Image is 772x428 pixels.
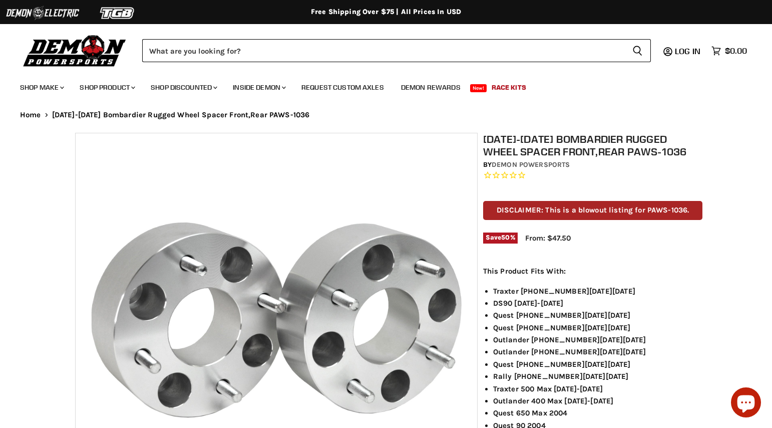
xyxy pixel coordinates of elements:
[483,170,703,181] span: Rated 0.0 out of 5 stars 0 reviews
[493,358,703,370] li: Quest [PHONE_NUMBER][DATE][DATE]
[525,234,571,243] span: From: $47.50
[484,77,534,98] a: Race Kits
[493,334,703,346] li: Outlander [PHONE_NUMBER][DATE][DATE]
[670,47,706,56] a: Log in
[5,4,80,23] img: Demon Electric Logo 2
[493,297,703,309] li: DS90 [DATE]-[DATE]
[143,77,223,98] a: Shop Discounted
[493,309,703,321] li: Quest [PHONE_NUMBER][DATE][DATE]
[13,73,744,98] ul: Main menu
[72,77,141,98] a: Shop Product
[493,383,703,395] li: Traxter 500 Max [DATE]-[DATE]
[20,33,130,68] img: Demon Powersports
[142,39,651,62] form: Product
[483,233,518,244] span: Save %
[483,201,703,220] p: DISCLAIMER: This is a blowout listing for PAWS-1036.
[624,39,651,62] button: Search
[470,84,487,92] span: New!
[80,4,155,23] img: TGB Logo 2
[294,77,392,98] a: Request Custom Axles
[493,346,703,358] li: Outlander [PHONE_NUMBER][DATE][DATE]
[13,77,70,98] a: Shop Make
[394,77,468,98] a: Demon Rewards
[225,77,292,98] a: Inside Demon
[52,111,310,119] span: [DATE]-[DATE] Bombardier Rugged Wheel Spacer Front,Rear PAWS-1036
[20,111,41,119] a: Home
[483,133,703,158] h1: [DATE]-[DATE] Bombardier Rugged Wheel Spacer Front,Rear PAWS-1036
[142,39,624,62] input: Search
[493,407,703,419] li: Quest 650 Max 2004
[493,285,703,297] li: Traxter [PHONE_NUMBER][DATE][DATE]
[675,46,700,56] span: Log in
[706,44,752,58] a: $0.00
[728,387,764,420] inbox-online-store-chat: Shopify online store chat
[493,370,703,382] li: Rally [PHONE_NUMBER][DATE][DATE]
[483,265,703,277] p: This Product Fits With:
[493,322,703,334] li: Quest [PHONE_NUMBER][DATE][DATE]
[501,234,510,241] span: 50
[492,160,570,169] a: Demon Powersports
[493,395,703,407] li: Outlander 400 Max [DATE]-[DATE]
[483,159,703,170] div: by
[725,46,747,56] span: $0.00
